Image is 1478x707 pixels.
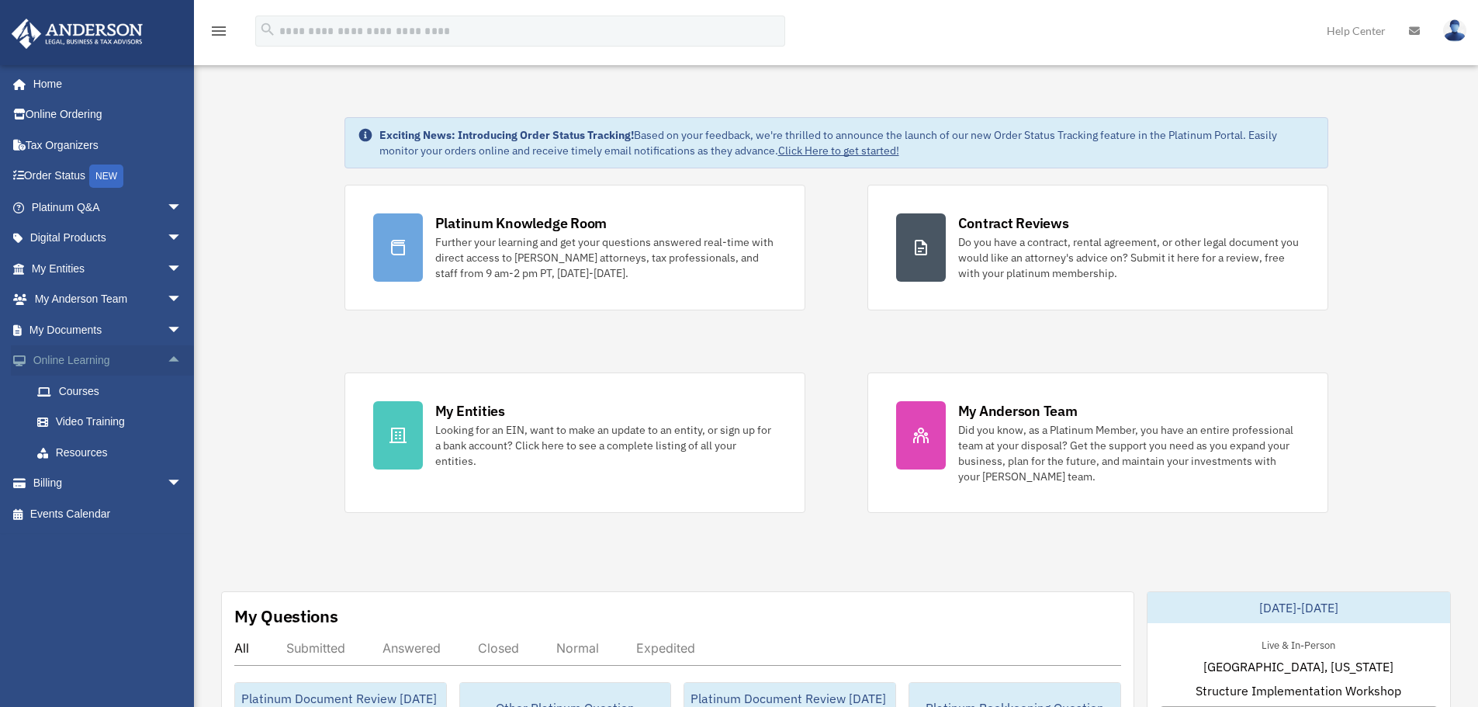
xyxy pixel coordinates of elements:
span: arrow_drop_down [167,468,198,500]
a: My Entitiesarrow_drop_down [11,253,206,284]
span: arrow_drop_down [167,223,198,255]
a: Resources [22,437,206,468]
a: Billingarrow_drop_down [11,468,206,499]
i: search [259,21,276,38]
i: menu [209,22,228,40]
a: Video Training [22,407,206,438]
a: Platinum Q&Aarrow_drop_down [11,192,206,223]
a: Courses [22,376,206,407]
a: Digital Productsarrow_drop_down [11,223,206,254]
span: arrow_drop_down [167,284,198,316]
a: Online Learningarrow_drop_up [11,345,206,376]
a: Home [11,68,198,99]
span: arrow_drop_down [167,253,198,285]
a: Online Ordering [11,99,206,130]
span: arrow_drop_up [167,345,198,377]
img: Anderson Advisors Platinum Portal [7,19,147,49]
a: My Documentsarrow_drop_down [11,314,206,345]
img: User Pic [1443,19,1466,42]
span: arrow_drop_down [167,314,198,346]
div: NEW [89,165,123,188]
span: arrow_drop_down [167,192,198,224]
a: Events Calendar [11,498,206,529]
a: My Anderson Teamarrow_drop_down [11,284,206,315]
a: Tax Organizers [11,130,206,161]
a: Order StatusNEW [11,161,206,192]
a: menu [209,27,228,40]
